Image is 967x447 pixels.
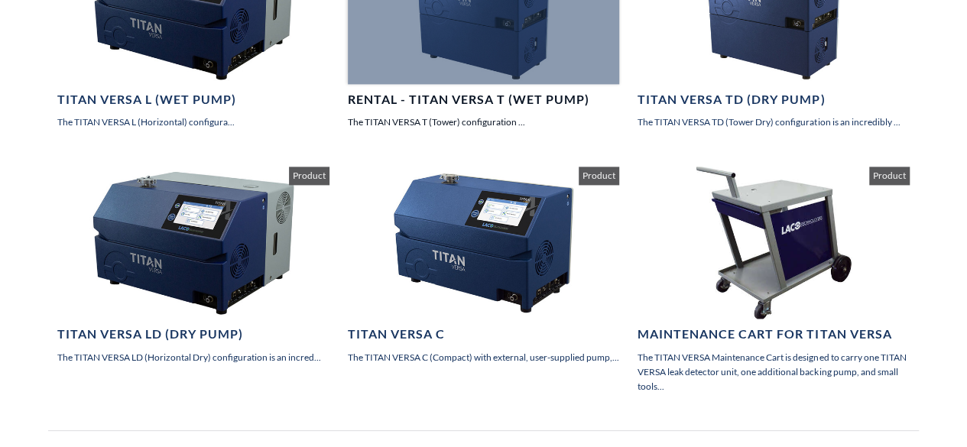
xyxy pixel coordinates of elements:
[57,350,329,364] p: The TITAN VERSA LD (Horizontal Dry) configuration is an incred...
[348,167,619,364] a: TITAN VERSA C The TITAN VERSA C (Compact) with external, user-supplied pump,... Product
[348,115,619,129] p: The TITAN VERSA T (Tower) configuration ...
[348,92,619,108] h4: Rental - TITAN VERSA T (Wet Pump)
[638,167,909,394] a: Maintenance Cart for TITAN VERSA The TITAN VERSA Maintenance Cart is designed to carry one TITAN ...
[57,326,329,342] h4: TITAN VERSA LD (Dry Pump)
[638,92,909,108] h4: TITAN VERSA TD (Dry Pump)
[638,326,909,342] h4: Maintenance Cart for TITAN VERSA
[57,92,329,108] h4: TITAN VERSA L (Wet Pump)
[638,350,909,394] p: The TITAN VERSA Maintenance Cart is designed to carry one TITAN VERSA leak detector unit, one add...
[57,167,329,364] a: TITAN VERSA LD (Dry Pump) The TITAN VERSA LD (Horizontal Dry) configuration is an incred... Product
[638,115,909,129] p: The TITAN VERSA TD (Tower Dry) configuration is an incredibly ...
[869,167,910,185] span: Product
[348,350,619,364] p: The TITAN VERSA C (Compact) with external, user-supplied pump,...
[579,167,619,185] span: Product
[348,326,619,342] h4: TITAN VERSA C
[289,167,329,185] span: Product
[57,115,329,129] p: The TITAN VERSA L (Horizontal) configura...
